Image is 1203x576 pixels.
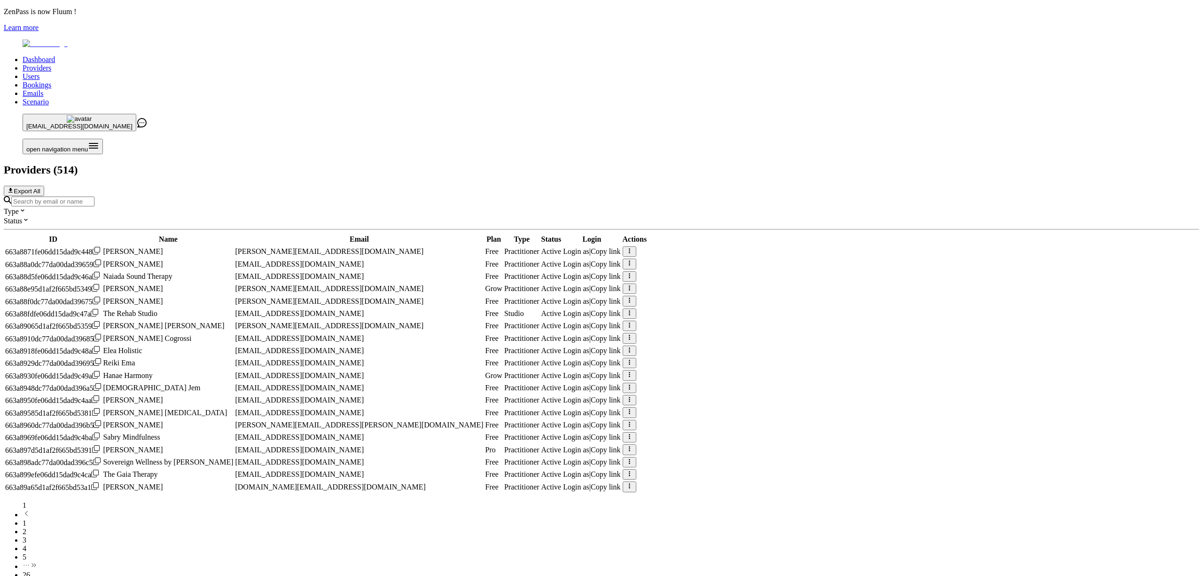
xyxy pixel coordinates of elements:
[5,371,101,380] div: Click to copy
[103,371,152,379] span: Hanae Harmony
[562,235,621,244] th: Login
[504,359,539,367] span: validated
[591,446,621,454] span: Copy link
[591,322,621,330] span: Copy link
[485,247,498,255] span: Free
[563,409,620,417] div: |
[235,284,423,292] span: [PERSON_NAME][EMAIL_ADDRESS][DOMAIN_NAME]
[541,409,562,417] div: Active
[563,446,589,454] span: Login as
[541,322,562,330] div: Active
[103,470,157,478] span: The Gaia Therapy
[235,483,425,491] span: [DOMAIN_NAME][EMAIL_ADDRESS][DOMAIN_NAME]
[235,446,364,454] span: [EMAIL_ADDRESS][DOMAIN_NAME]
[23,553,1199,561] li: pagination item 5
[234,235,484,244] th: Email
[591,396,621,404] span: Copy link
[4,8,1199,16] p: ZenPass is now Fluum !
[563,347,589,355] span: Login as
[235,371,364,379] span: [EMAIL_ADDRESS][DOMAIN_NAME]
[591,470,621,478] span: Copy link
[591,409,621,417] span: Copy link
[5,260,101,269] div: Click to copy
[563,470,589,478] span: Login as
[504,309,524,317] span: validated
[563,322,589,330] span: Login as
[541,235,562,244] th: Status
[23,64,51,72] a: Providers
[235,334,364,342] span: [EMAIL_ADDRESS][DOMAIN_NAME]
[5,433,101,442] div: Click to copy
[541,483,562,491] div: Active
[563,359,620,367] div: |
[103,409,227,417] span: [PERSON_NAME] [MEDICAL_DATA]
[23,544,1199,553] li: pagination item 4
[541,359,562,367] div: Active
[103,421,163,429] span: [PERSON_NAME]
[4,24,39,32] a: Learn more
[103,309,157,317] span: The Rehab Studio
[485,470,498,478] span: Free
[103,334,191,342] span: [PERSON_NAME] Cogrossi
[485,272,498,280] span: Free
[23,114,136,131] button: avatar[EMAIL_ADDRESS][DOMAIN_NAME]
[563,470,620,479] div: |
[103,260,163,268] span: [PERSON_NAME]
[563,297,589,305] span: Login as
[103,359,135,367] span: Reiki Ema
[563,247,620,256] div: |
[5,272,101,281] div: Click to copy
[23,501,26,509] span: 1
[591,347,621,355] span: Copy link
[23,510,1199,519] li: previous page button
[591,433,621,441] span: Copy link
[563,384,620,392] div: |
[5,247,101,256] div: Click to copy
[563,458,589,466] span: Login as
[485,309,498,317] span: Free
[5,383,101,393] div: Click to copy
[4,206,1199,216] div: Type
[563,322,620,330] div: |
[485,284,502,292] span: Grow
[563,371,589,379] span: Login as
[5,321,101,331] div: Click to copy
[541,334,562,343] div: Active
[563,247,589,255] span: Login as
[235,260,364,268] span: [EMAIL_ADDRESS][DOMAIN_NAME]
[504,235,540,244] th: Type
[103,433,160,441] span: Sabry Mindfulness
[5,309,101,318] div: Click to copy
[563,371,620,380] div: |
[563,433,620,442] div: |
[563,334,620,343] div: |
[5,408,101,418] div: Click to copy
[563,359,589,367] span: Login as
[504,247,539,255] span: validated
[103,284,163,292] span: [PERSON_NAME]
[5,458,101,467] div: Click to copy
[5,358,101,368] div: Click to copy
[485,322,498,330] span: Free
[235,396,364,404] span: [EMAIL_ADDRESS][DOMAIN_NAME]
[485,396,498,404] span: Free
[5,482,101,492] div: Click to copy
[591,284,621,292] span: Copy link
[563,384,589,392] span: Login as
[591,483,621,491] span: Copy link
[23,561,1199,571] li: dots element
[541,284,562,293] div: Active
[5,284,101,293] div: Click to copy
[504,334,539,342] span: validated
[504,260,539,268] span: validated
[235,458,364,466] span: [EMAIL_ADDRESS][DOMAIN_NAME]
[563,260,620,268] div: |
[103,247,163,255] span: [PERSON_NAME]
[563,272,620,281] div: |
[485,409,498,417] span: Free
[23,139,103,154] button: Open menu
[541,433,562,442] div: Active
[591,359,621,367] span: Copy link
[541,309,562,318] div: Active
[485,446,495,454] span: Pro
